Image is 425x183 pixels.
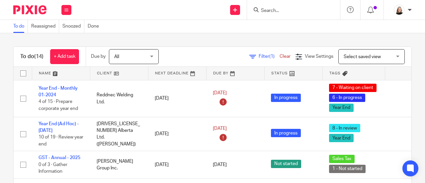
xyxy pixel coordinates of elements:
[148,80,206,117] td: [DATE]
[329,71,341,75] span: Tags
[213,126,227,131] span: [DATE]
[90,151,148,178] td: [PERSON_NAME] Group Inc.
[344,54,381,59] span: Select saved view
[39,86,78,97] a: Year End - Monthly 01-2024
[39,155,80,160] a: GST - Annual - 2025
[13,20,28,33] a: To do
[39,100,78,111] span: 4 of 15 · Prepare corporate year end
[148,117,206,151] td: [DATE]
[329,84,377,92] span: 7 - Waiting on client
[88,20,102,33] a: Done
[269,54,275,59] span: (1)
[114,54,119,59] span: All
[34,54,43,59] span: (14)
[280,54,291,59] a: Clear
[305,54,333,59] span: View Settings
[39,162,67,174] span: 0 of 3 · Gather Information
[260,8,320,14] input: Search
[20,53,43,60] h1: To do
[39,135,83,146] span: 10 of 19 · Review year end
[329,155,355,163] span: Sales Tax
[271,160,301,168] span: Not started
[90,80,148,117] td: Reddnec Welding Ltd.
[329,104,354,112] span: Year End
[394,5,404,15] img: Screenshot%202023-11-02%20134555.png
[13,5,46,14] img: Pixie
[31,20,59,33] a: Reassigned
[213,162,227,167] span: [DATE]
[259,54,280,59] span: Filter
[148,151,206,178] td: [DATE]
[271,94,301,102] span: In progress
[50,49,79,64] a: + Add task
[329,124,360,132] span: 8 - In review
[329,165,366,173] span: 1 - Not started
[213,91,227,95] span: [DATE]
[271,129,301,137] span: In progress
[329,94,365,102] span: 6 - In progress
[62,20,84,33] a: Snoozed
[91,53,106,60] p: Due by
[39,122,79,133] a: Year End (Ad Hoc) - [DATE]
[90,117,148,151] td: [DRIVERS_LICENSE_NUMBER] Alberta Ltd. ([PERSON_NAME])
[329,134,354,142] span: Year End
